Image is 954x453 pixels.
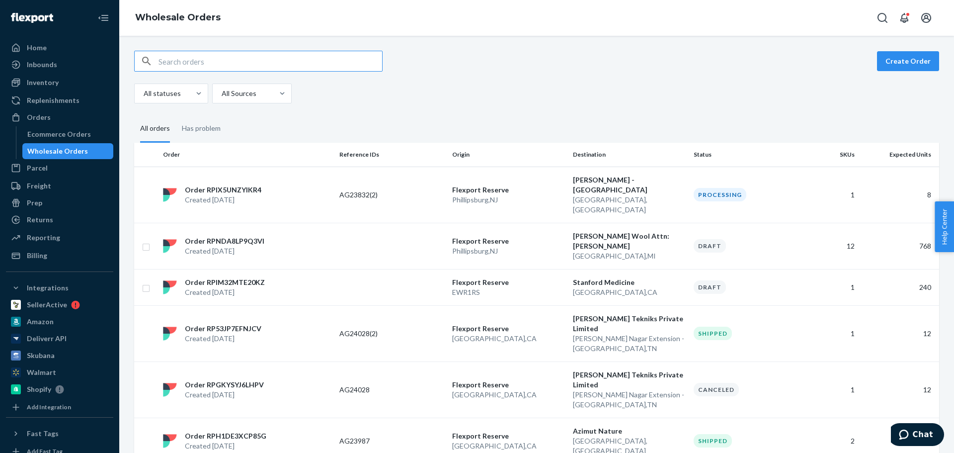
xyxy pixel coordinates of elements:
[573,370,686,390] p: [PERSON_NAME] Tekniks Private Limited
[185,441,266,451] p: Created [DATE]
[27,215,53,225] div: Returns
[452,390,565,400] p: [GEOGRAPHIC_DATA] , CA
[27,351,55,361] div: Skubana
[27,300,67,310] div: SellerActive
[802,269,859,305] td: 1
[690,143,802,167] th: Status
[573,231,686,251] p: [PERSON_NAME] Wool Attn: [PERSON_NAME]
[335,143,448,167] th: Reference IDs
[859,305,939,362] td: 12
[185,195,261,205] p: Created [DATE]
[802,143,859,167] th: SKUs
[163,434,177,448] img: flexport logo
[27,78,59,88] div: Inventory
[27,60,57,70] div: Inbounds
[452,334,565,344] p: [GEOGRAPHIC_DATA] , CA
[27,403,71,411] div: Add Integration
[185,334,261,344] p: Created [DATE]
[573,334,686,354] p: [PERSON_NAME] Nagar Extension - [GEOGRAPHIC_DATA] , TN
[163,239,177,253] img: flexport logo
[6,230,113,246] a: Reporting
[27,283,69,293] div: Integrations
[6,109,113,125] a: Orders
[694,383,739,396] div: Canceled
[448,143,569,167] th: Origin
[27,181,51,191] div: Freight
[6,297,113,313] a: SellerActive
[573,390,686,410] p: [PERSON_NAME] Nagar Extension - [GEOGRAPHIC_DATA] , TN
[163,188,177,202] img: flexport logo
[140,115,170,143] div: All orders
[569,143,690,167] th: Destination
[185,246,264,256] p: Created [DATE]
[573,314,686,334] p: [PERSON_NAME] Tekniks Private Limited
[6,195,113,211] a: Prep
[873,8,892,28] button: Open Search Box
[27,384,51,394] div: Shopify
[6,212,113,228] a: Returns
[452,236,565,246] p: Flexport Reserve
[27,112,51,122] div: Orders
[859,167,939,223] td: 8
[452,324,565,334] p: Flexport Reserve
[802,362,859,418] td: 1
[27,429,59,439] div: Fast Tags
[894,8,914,28] button: Open notifications
[452,287,565,297] p: EWR1RS
[27,233,60,243] div: Reporting
[6,364,113,380] a: Walmart
[694,327,732,340] div: Shipped
[163,280,177,294] img: flexport logo
[891,423,944,448] iframe: Opens a widget where you can chat to one of our agents
[573,195,686,215] p: [GEOGRAPHIC_DATA] , [GEOGRAPHIC_DATA]
[859,362,939,418] td: 12
[93,8,113,28] button: Close Navigation
[185,380,264,390] p: Order RPGKYSYJ6LHPV
[6,40,113,56] a: Home
[185,390,264,400] p: Created [DATE]
[452,441,565,451] p: [GEOGRAPHIC_DATA] , CA
[452,246,565,256] p: Phillipsburg , NJ
[127,3,229,32] ol: breadcrumbs
[6,160,113,176] a: Parcel
[694,188,746,201] div: Processing
[859,143,939,167] th: Expected Units
[694,280,726,294] div: Draft
[859,269,939,305] td: 240
[6,314,113,330] a: Amazon
[6,248,113,264] a: Billing
[802,167,859,223] td: 1
[339,436,419,446] p: AG23987
[135,12,221,23] a: Wholesale Orders
[27,317,54,327] div: Amazon
[143,89,144,98] input: All statuses
[185,324,261,334] p: Order RP53JP7EFNJCV
[877,51,939,71] button: Create Order
[573,175,686,195] p: [PERSON_NAME] - [GEOGRAPHIC_DATA]
[573,277,686,287] p: Stanford Medicine
[185,287,265,297] p: Created [DATE]
[339,329,419,339] p: AG24028(2)
[22,126,114,142] a: Ecommerce Orders
[27,146,88,156] div: Wholesale Orders
[6,348,113,363] a: Skubana
[185,185,261,195] p: Order RPIX5UNZYIKR4
[935,201,954,252] button: Help Center
[27,334,67,344] div: Deliverr API
[694,239,726,253] div: Draft
[27,43,47,53] div: Home
[6,178,113,194] a: Freight
[452,185,565,195] p: Flexport Reserve
[6,280,113,296] button: Integrations
[159,143,335,167] th: Order
[452,380,565,390] p: Flexport Reserve
[6,426,113,442] button: Fast Tags
[159,51,382,71] input: Search orders
[916,8,936,28] button: Open account menu
[452,431,565,441] p: Flexport Reserve
[6,75,113,91] a: Inventory
[221,89,222,98] input: All Sources
[185,277,265,287] p: Order RPIM32MTE20KZ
